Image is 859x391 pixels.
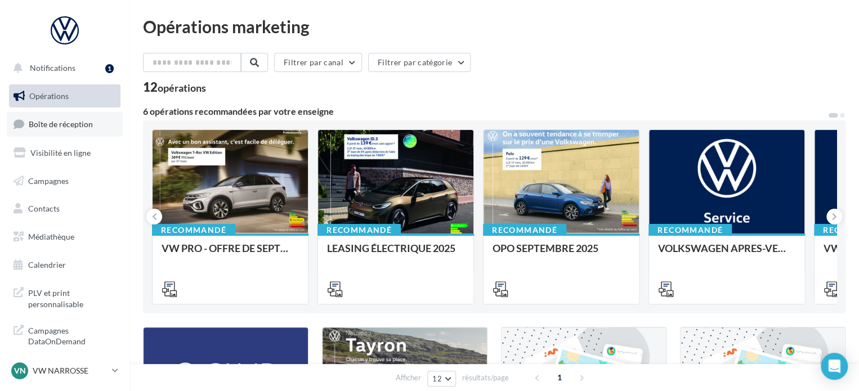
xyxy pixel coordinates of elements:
[143,81,206,93] div: 12
[493,242,630,265] div: OPO SEPTEMBRE 2025
[462,372,509,383] span: résultats/page
[432,374,442,383] span: 12
[9,360,120,381] a: VN VW NARROSSE
[483,224,566,236] div: Recommandé
[30,148,91,158] span: Visibilité en ligne
[7,253,123,277] a: Calendrier
[648,224,732,236] div: Recommandé
[162,242,299,265] div: VW PRO - OFFRE DE SEPTEMBRE 25
[28,260,66,269] span: Calendrier
[105,64,114,73] div: 1
[7,169,123,193] a: Campagnes
[152,224,235,236] div: Recommandé
[7,141,123,165] a: Visibilité en ligne
[274,53,362,72] button: Filtrer par canal
[327,242,464,265] div: LEASING ÉLECTRIQUE 2025
[28,204,60,213] span: Contacts
[143,18,845,35] div: Opérations marketing
[28,323,116,347] span: Campagnes DataOnDemand
[33,365,108,376] p: VW NARROSSE
[317,224,401,236] div: Recommandé
[368,53,471,72] button: Filtrer par catégorie
[7,197,123,221] a: Contacts
[7,225,123,249] a: Médiathèque
[427,371,456,386] button: 12
[28,232,74,241] span: Médiathèque
[29,91,69,101] span: Opérations
[158,83,206,93] div: opérations
[7,318,123,352] a: Campagnes DataOnDemand
[143,107,827,116] div: 6 opérations recommandées par votre enseigne
[7,84,123,108] a: Opérations
[28,285,116,309] span: PLV et print personnalisable
[821,353,848,380] div: Open Intercom Messenger
[30,63,75,73] span: Notifications
[396,372,421,383] span: Afficher
[14,365,26,376] span: VN
[658,242,795,265] div: VOLKSWAGEN APRES-VENTE
[7,56,118,80] button: Notifications 1
[7,281,123,314] a: PLV et print personnalisable
[28,176,69,185] span: Campagnes
[29,119,93,129] span: Boîte de réception
[7,112,123,136] a: Boîte de réception
[551,368,569,386] span: 1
